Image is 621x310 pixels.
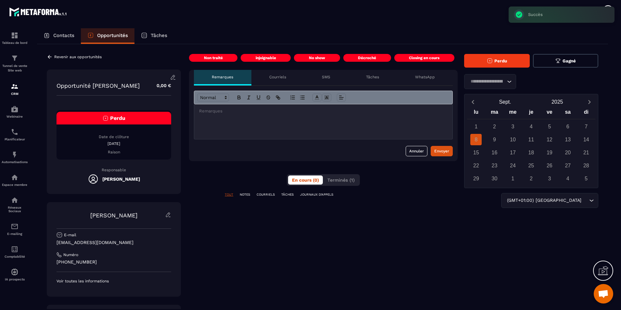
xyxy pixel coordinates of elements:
p: NOTES [240,192,250,197]
button: Perdu [464,54,530,68]
div: sa [559,108,577,119]
div: me [504,108,522,119]
div: 2 [526,173,537,184]
a: formationformationTunnel de vente Site web [2,49,28,78]
p: E-mail [64,232,76,238]
div: 1 [507,173,518,184]
a: automationsautomationsEspace membre [2,169,28,191]
a: schedulerschedulerPlanificateur [2,123,28,146]
button: Envoyer [431,146,453,156]
div: Search for option [501,193,598,208]
button: Open years overlay [531,96,583,108]
img: logo [9,6,68,18]
p: [DATE] [57,141,171,146]
div: ve [540,108,559,119]
h5: [PERSON_NAME] [102,176,140,182]
img: formation [11,83,19,90]
p: CRM [2,92,28,96]
button: En cours (0) [288,175,323,185]
div: 27 [562,160,574,171]
p: injoignable [256,55,276,60]
span: Perdu [110,115,125,121]
p: Automatisations [2,160,28,164]
span: Gagné [563,58,576,63]
div: 1 [470,121,482,132]
div: Search for option [464,74,516,89]
div: 14 [580,134,592,145]
img: automations [11,151,19,159]
div: 28 [580,160,592,171]
img: scheduler [11,128,19,136]
img: formation [11,32,19,39]
p: Revenir aux opportunités [54,55,102,59]
div: di [577,108,595,119]
button: Open months overlay [479,96,531,108]
p: Raison [57,149,171,155]
p: TOUT [225,192,233,197]
div: 25 [526,160,537,171]
p: Espace membre [2,183,28,187]
p: COURRIELS [257,192,275,197]
p: Closing en cours [409,55,439,60]
button: Previous month [467,97,479,106]
span: Terminés (1) [327,177,355,183]
div: 13 [562,134,574,145]
div: 21 [580,147,592,158]
div: lu [467,108,485,119]
p: Tâches [151,32,167,38]
div: 9 [489,134,500,145]
div: 26 [544,160,555,171]
span: En cours (0) [292,177,319,183]
button: Gagné [533,54,598,68]
div: ma [485,108,503,119]
div: Calendar days [467,121,595,184]
div: 15 [470,147,482,158]
a: automationsautomationsAutomatisations [2,146,28,169]
div: 3 [544,173,555,184]
a: formationformationCRM [2,78,28,100]
p: SMS [322,74,330,80]
p: Planificateur [2,137,28,141]
img: formation [11,54,19,62]
div: 30 [489,173,500,184]
div: 12 [544,134,555,145]
p: Courriels [269,74,286,80]
span: (GMT+01:00) [GEOGRAPHIC_DATA] [505,197,583,204]
div: 5 [544,121,555,132]
a: social-networksocial-networkRéseaux Sociaux [2,191,28,218]
p: Remarques [212,74,233,80]
div: 11 [526,134,537,145]
button: Annuler [406,146,427,156]
a: [PERSON_NAME] [90,212,137,219]
img: social-network [11,196,19,204]
p: WhatsApp [415,74,435,80]
p: [EMAIL_ADDRESS][DOMAIN_NAME] [57,239,171,246]
p: No show [309,55,325,60]
div: Calendar wrapper [467,108,595,184]
img: automations [11,174,19,181]
div: je [522,108,540,119]
div: 8 [470,134,482,145]
span: Perdu [494,58,507,63]
a: emailemailE-mailing [2,218,28,240]
p: [PHONE_NUMBER] [57,259,171,265]
div: 2 [489,121,500,132]
div: 6 [562,121,574,132]
a: formationformationTableau de bord [2,27,28,49]
img: accountant [11,245,19,253]
button: Next month [583,97,595,106]
div: 22 [470,160,482,171]
p: IA prospects [2,278,28,281]
div: 23 [489,160,500,171]
a: accountantaccountantComptabilité [2,240,28,263]
div: 18 [526,147,537,158]
div: Envoyer [434,148,449,154]
p: Opportunités [97,32,128,38]
p: Date de clôture [57,134,171,139]
img: email [11,223,19,230]
div: 5 [580,173,592,184]
p: Tâches [366,74,379,80]
p: Tableau de bord [2,41,28,45]
p: Décroché [358,55,376,60]
div: Ouvrir le chat [594,284,613,304]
